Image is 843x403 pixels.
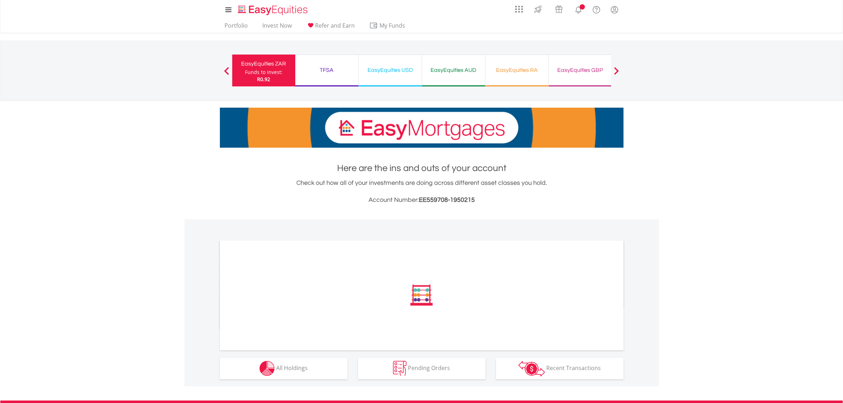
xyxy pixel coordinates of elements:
[260,22,295,33] a: Invest Now
[490,65,544,75] div: EasyEquities RA
[605,2,623,17] a: My Profile
[260,361,275,376] img: holdings-wht.png
[393,361,406,376] img: pending_instructions-wht.png
[220,108,623,148] img: EasyMortage Promotion Banner
[515,5,523,13] img: grid-menu-icon.svg
[237,4,311,16] img: EasyEquities_Logo.png
[548,2,569,15] a: Vouchers
[245,69,283,76] div: Funds to invest:
[496,358,623,379] button: Recent Transactions
[426,65,481,75] div: EasyEquities AUD
[408,364,450,372] span: Pending Orders
[235,2,311,16] a: Home page
[363,65,417,75] div: EasyEquities USD
[303,22,358,33] a: Refer and Earn
[257,76,270,83] span: R0.92
[220,358,347,379] button: All Holdings
[419,197,475,203] span: EE559708-1950215
[569,2,587,16] a: Notifications
[532,4,544,15] img: thrive-v2.svg
[220,178,623,205] div: Check out how all of your investments are doing across different asset classes you hold.
[546,364,601,372] span: Recent Transactions
[511,2,528,13] a: AppsGrid
[609,70,623,78] button: Next
[315,22,355,29] span: Refer and Earn
[220,195,623,205] h3: Account Number:
[237,59,291,69] div: EasyEquities ZAR
[276,364,308,372] span: All Holdings
[220,70,234,78] button: Previous
[553,4,565,15] img: vouchers-v2.svg
[220,162,623,175] h1: Here are the ins and outs of your account
[369,21,416,30] span: My Funds
[300,65,354,75] div: TFSA
[518,361,545,376] img: transactions-zar-wht.png
[587,2,605,16] a: FAQ's and Support
[358,358,485,379] button: Pending Orders
[222,22,251,33] a: Portfolio
[553,65,608,75] div: EasyEquities GBP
